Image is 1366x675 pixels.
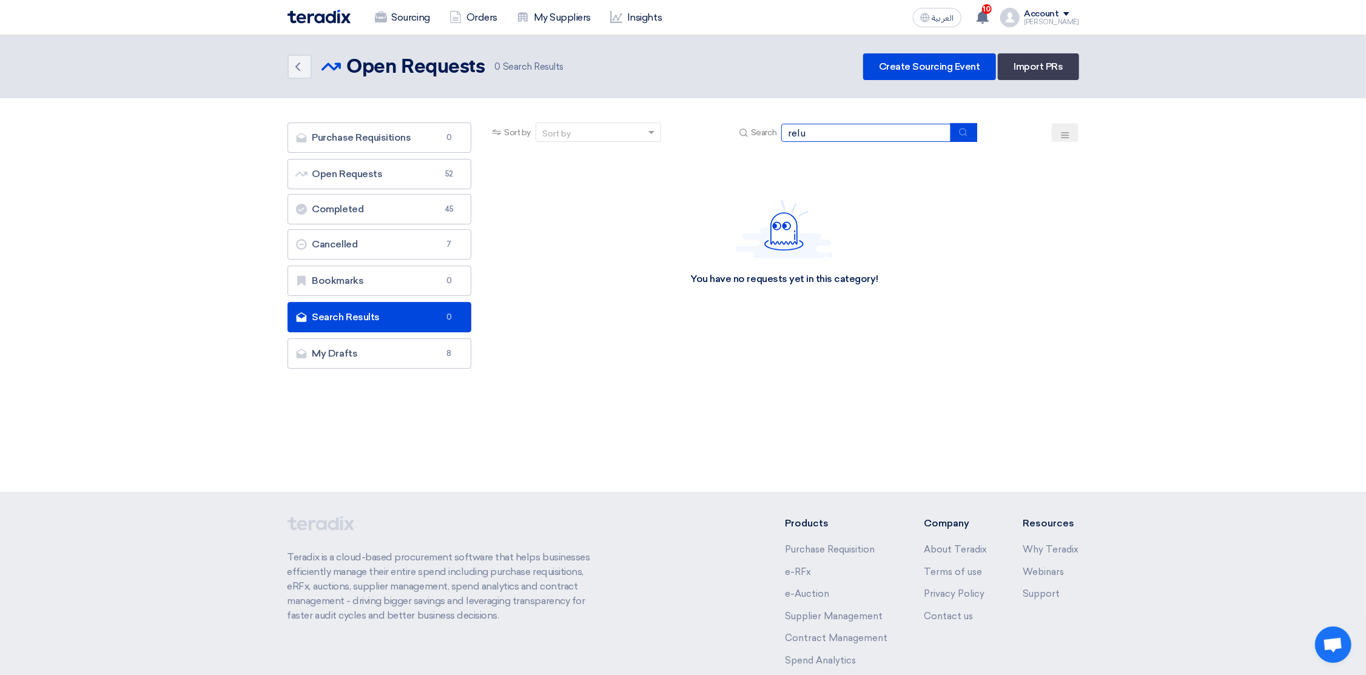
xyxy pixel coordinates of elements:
[924,611,973,622] a: Contact us
[924,516,987,531] li: Company
[288,338,472,369] a: My Drafts8
[982,4,992,14] span: 10
[924,544,987,555] a: About Teradix
[288,159,472,189] a: Open Requests52
[781,124,951,142] input: Search by title or reference number
[785,566,811,577] a: e-RFx
[1023,516,1079,531] li: Resources
[1000,8,1020,27] img: profile_test.png
[288,123,472,153] a: Purchase Requisitions0
[751,126,776,139] span: Search
[442,203,456,215] span: 45
[932,14,954,22] span: العربية
[442,275,456,287] span: 0
[442,311,456,323] span: 0
[440,4,507,31] a: Orders
[924,566,982,577] a: Terms of use
[347,55,485,79] h2: Open Requests
[785,588,829,599] a: e-Auction
[785,611,883,622] a: Supplier Management
[288,550,604,623] p: Teradix is a cloud-based procurement software that helps businesses efficiently manage their enti...
[736,200,833,258] img: Hello
[442,132,456,144] span: 0
[494,60,564,74] span: Search Results
[442,238,456,250] span: 7
[1315,626,1351,663] div: Open chat
[785,516,887,531] li: Products
[863,53,996,80] a: Create Sourcing Event
[1023,544,1079,555] a: Why Teradix
[1023,566,1065,577] a: Webinars
[924,588,984,599] a: Privacy Policy
[601,4,671,31] a: Insights
[288,266,472,296] a: Bookmarks0
[1024,9,1059,19] div: Account
[442,348,456,360] span: 8
[288,194,472,224] a: Completed45
[1024,19,1079,25] div: [PERSON_NAME]
[913,8,961,27] button: العربية
[785,655,856,666] a: Spend Analytics
[288,302,472,332] a: Search Results0
[785,544,875,555] a: Purchase Requisition
[998,53,1078,80] a: Import PRs
[504,126,531,139] span: Sort by
[507,4,601,31] a: My Suppliers
[288,10,351,24] img: Teradix logo
[288,229,472,260] a: Cancelled7
[1023,588,1060,599] a: Support
[542,127,571,140] div: Sort by
[494,61,500,72] span: 0
[785,633,887,643] a: Contract Management
[442,168,456,180] span: 52
[365,4,440,31] a: Sourcing
[690,273,878,286] div: You have no requests yet in this category!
